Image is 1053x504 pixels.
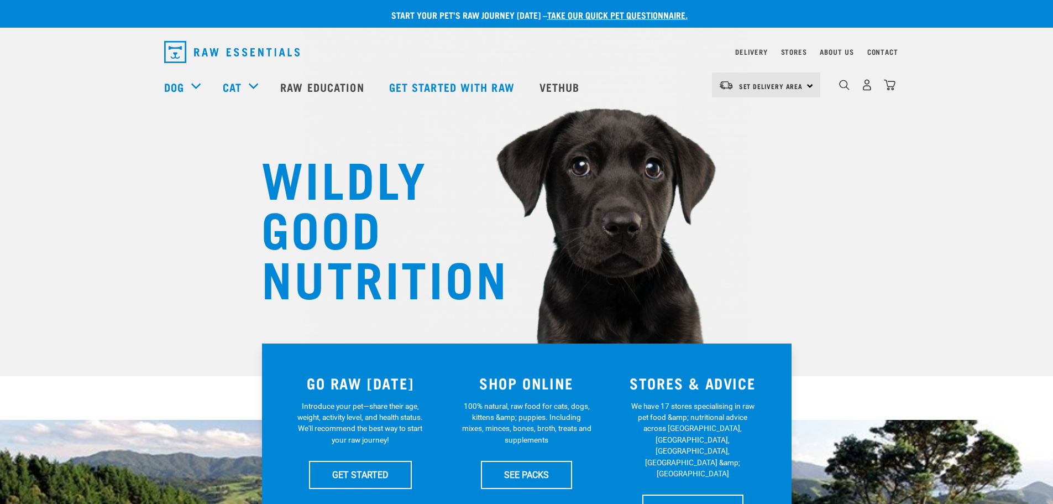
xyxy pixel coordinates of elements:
[309,461,412,489] a: GET STARTED
[462,401,591,446] p: 100% natural, raw food for cats, dogs, kittens &amp; puppies. Including mixes, minces, bones, bro...
[867,50,898,54] a: Contact
[884,79,895,91] img: home-icon@2x.png
[450,375,603,392] h3: SHOP ONLINE
[378,65,528,109] a: Get started with Raw
[781,50,807,54] a: Stores
[284,375,437,392] h3: GO RAW [DATE]
[628,401,758,480] p: We have 17 stores specialising in raw pet food &amp; nutritional advice across [GEOGRAPHIC_DATA],...
[861,79,873,91] img: user.png
[295,401,425,446] p: Introduce your pet—share their age, weight, activity level, and health status. We'll recommend th...
[164,79,184,95] a: Dog
[820,50,853,54] a: About Us
[164,41,300,63] img: Raw Essentials Logo
[261,152,483,302] h1: WILDLY GOOD NUTRITION
[481,461,572,489] a: SEE PACKS
[719,80,734,90] img: van-moving.png
[839,80,850,90] img: home-icon-1@2x.png
[739,84,803,88] span: Set Delivery Area
[528,65,594,109] a: Vethub
[155,37,898,67] nav: dropdown navigation
[616,375,769,392] h3: STORES & ADVICE
[547,12,688,17] a: take our quick pet questionnaire.
[735,50,767,54] a: Delivery
[223,79,242,95] a: Cat
[269,65,378,109] a: Raw Education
